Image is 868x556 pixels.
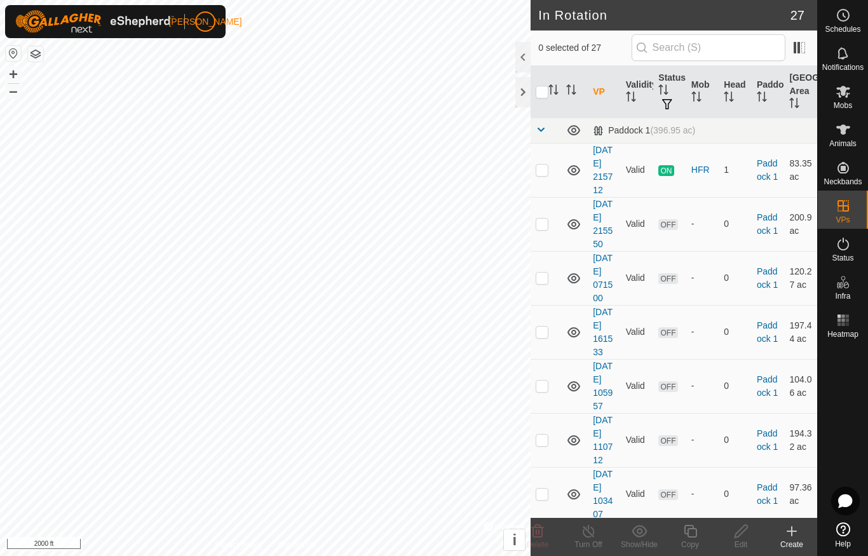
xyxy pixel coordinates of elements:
td: Valid [621,467,654,521]
span: Notifications [822,64,864,71]
span: 0 selected of 27 [538,41,631,55]
div: Edit [715,539,766,550]
button: Reset Map [6,46,21,61]
td: 1 [719,143,752,197]
h2: In Rotation [538,8,790,23]
span: Delete [527,540,549,549]
span: Help [835,540,851,548]
span: VPs [836,216,850,224]
p-sorticon: Activate to sort [566,86,576,97]
span: Schedules [825,25,860,33]
div: Create [766,539,817,550]
td: 120.27 ac [784,251,817,305]
span: Animals [829,140,857,147]
td: 97.36 ac [784,467,817,521]
th: Status [653,66,686,118]
td: 197.44 ac [784,305,817,359]
p-sorticon: Activate to sort [658,86,668,97]
a: [DATE] 110712 [593,415,613,465]
a: Paddock 1 [757,320,778,344]
span: Heatmap [827,330,858,338]
a: Help [818,517,868,553]
a: Paddock 1 [757,374,778,398]
div: HFR [691,163,714,177]
button: – [6,83,21,98]
span: 27 [790,6,804,25]
td: Valid [621,197,654,251]
p-sorticon: Activate to sort [757,93,767,104]
div: Show/Hide [614,539,665,550]
span: Mobs [834,102,852,109]
span: OFF [658,435,677,446]
span: Infra [835,292,850,300]
div: - [691,487,714,501]
span: OFF [658,381,677,392]
a: [DATE] 105957 [593,361,613,411]
a: Paddock 1 [757,212,778,236]
span: ON [658,165,674,176]
td: Valid [621,305,654,359]
td: 0 [719,467,752,521]
a: [DATE] 215550 [593,199,613,249]
td: 0 [719,305,752,359]
p-sorticon: Activate to sort [626,93,636,104]
a: Paddock 1 [757,158,778,182]
button: i [504,529,525,550]
span: (396.95 ac) [650,125,695,135]
div: - [691,217,714,231]
th: Head [719,66,752,118]
td: 0 [719,413,752,467]
span: Status [832,254,853,262]
a: [DATE] 215712 [593,145,613,195]
button: + [6,67,21,82]
div: - [691,271,714,285]
span: Neckbands [824,178,862,186]
span: [PERSON_NAME] [168,15,241,29]
div: - [691,325,714,339]
span: OFF [658,273,677,284]
td: 104.06 ac [784,359,817,413]
th: Paddock [752,66,785,118]
td: Valid [621,359,654,413]
th: Mob [686,66,719,118]
th: [GEOGRAPHIC_DATA] Area [784,66,817,118]
a: Paddock 1 [757,482,778,506]
img: Gallagher Logo [15,10,174,33]
span: OFF [658,489,677,500]
span: OFF [658,327,677,338]
td: Valid [621,413,654,467]
div: Copy [665,539,715,550]
td: Valid [621,251,654,305]
p-sorticon: Activate to sort [548,86,559,97]
a: Paddock 1 [757,428,778,452]
td: Valid [621,143,654,197]
div: Turn Off [563,539,614,550]
div: - [691,379,714,393]
a: Privacy Policy [215,539,263,551]
td: 0 [719,197,752,251]
a: Contact Us [278,539,315,551]
a: [DATE] 103407 [593,469,613,519]
span: OFF [658,219,677,230]
td: 200.9 ac [784,197,817,251]
a: Paddock 1 [757,266,778,290]
td: 83.35 ac [784,143,817,197]
td: 0 [719,251,752,305]
div: - [691,433,714,447]
a: [DATE] 161533 [593,307,613,357]
span: i [512,531,517,548]
td: 194.32 ac [784,413,817,467]
input: Search (S) [632,34,785,61]
p-sorticon: Activate to sort [691,93,702,104]
td: 0 [719,359,752,413]
div: Paddock 1 [593,125,695,136]
th: VP [588,66,621,118]
a: [DATE] 071500 [593,253,613,303]
button: Map Layers [28,46,43,62]
th: Validity [621,66,654,118]
p-sorticon: Activate to sort [724,93,734,104]
p-sorticon: Activate to sort [789,100,799,110]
